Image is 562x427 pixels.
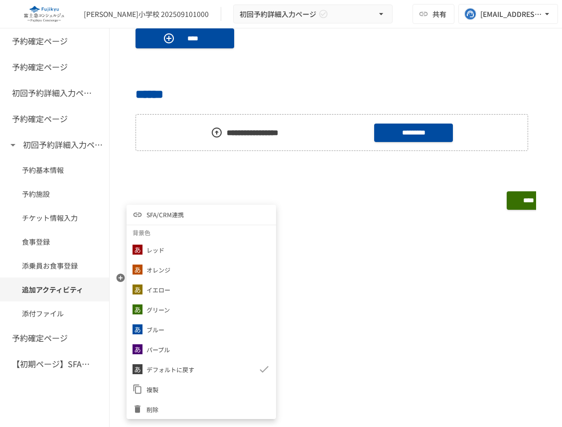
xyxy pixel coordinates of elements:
p: パープル [146,345,170,354]
p: イエロー [146,285,170,294]
p: レッド [146,245,164,255]
p: オレンジ [146,265,170,275]
span: SFA/CRM連携 [146,210,184,219]
span: 削除 [146,405,270,414]
span: 複製 [146,385,270,394]
p: ブルー [146,325,164,334]
p: デフォルトに戻す [146,365,194,374]
p: グリーン [146,305,170,314]
p: 背景色 [133,228,150,237]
